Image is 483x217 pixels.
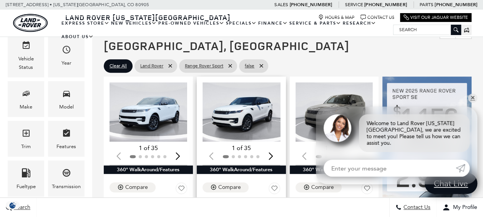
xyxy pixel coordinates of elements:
[13,14,48,32] a: land-rover
[324,160,456,177] input: Enter your message
[110,182,156,192] button: Compare Vehicle
[359,114,470,152] div: Welcome to Land Rover [US_STATE][GEOGRAPHIC_DATA], we are excited to meet you! Please tell us how...
[62,166,71,182] span: Transmission
[393,25,461,34] input: Search
[266,147,276,164] div: Next slide
[202,82,282,142] img: 2025 LAND ROVER Range Rover Sport SE 1
[8,121,44,157] div: TrimTrim
[364,2,407,8] a: [PHONE_NUMBER]
[274,2,288,7] span: Sales
[8,33,44,77] div: VehicleVehicle Status
[62,87,71,103] span: Model
[361,182,373,197] button: Save Vehicle
[295,144,373,152] div: 1 of 34
[48,160,85,196] div: TransmissionTransmission
[65,13,231,22] span: Land Rover [US_STATE][GEOGRAPHIC_DATA]
[402,204,430,211] span: Contact Us
[110,82,189,142] img: 2025 LAND ROVER Range Rover Sport SE 1
[269,182,280,197] button: Save Vehicle
[4,201,22,209] img: Opt-Out Icon
[8,160,44,196] div: FueltypeFueltype
[110,144,187,152] div: 1 of 35
[324,114,351,142] img: Agent profile photo
[435,2,477,8] a: [PHONE_NUMBER]
[437,198,483,217] button: Open user profile menu
[345,2,363,7] span: Service
[8,81,44,117] div: MakeMake
[21,142,31,151] div: Trim
[17,182,36,191] div: Fueltype
[140,61,163,71] span: Land Rover
[110,61,127,71] span: Clear All
[295,82,375,142] img: 2025 LAND ROVER Range Rover Sport SE 1
[218,184,241,191] div: Compare
[48,81,85,117] div: ModelModel
[245,61,254,71] span: false
[403,15,468,20] a: Visit Our Jaguar Website
[20,103,32,111] div: Make
[6,2,149,7] a: [STREET_ADDRESS] • [US_STATE][GEOGRAPHIC_DATA], CO 80905
[311,184,334,191] div: Compare
[176,182,187,197] button: Save Vehicle
[450,204,477,211] span: My Profile
[22,127,31,142] span: Trim
[61,17,110,30] a: EXPRESS STORE
[104,165,193,174] div: 360° WalkAround/Features
[13,55,38,72] div: Vehicle Status
[295,182,342,192] button: Compare Vehicle
[289,17,342,30] a: Service & Parts
[202,144,280,152] div: 1 of 35
[158,17,225,30] a: Pre-Owned Vehicles
[4,201,22,209] section: Click to Open Cookie Consent Modal
[197,165,286,174] div: 360° WalkAround/Features
[13,14,48,32] img: Land Rover
[62,127,71,142] span: Features
[289,2,332,8] a: [PHONE_NUMBER]
[295,82,375,142] div: 1 / 2
[62,43,71,59] span: Year
[125,184,148,191] div: Compare
[59,103,74,111] div: Model
[420,2,433,7] span: Parts
[110,17,158,30] a: New Vehicles
[22,166,31,182] span: Fueltype
[202,182,249,192] button: Compare Vehicle
[290,165,379,174] div: 360° WalkAround/Features
[61,13,235,22] a: Land Rover [US_STATE][GEOGRAPHIC_DATA]
[185,61,223,71] span: Range Rover Sport
[52,182,81,191] div: Transmission
[110,82,189,142] div: 1 / 2
[342,17,377,30] a: Research
[360,15,394,20] a: Contact Us
[456,160,470,177] a: Submit
[48,121,85,157] div: FeaturesFeatures
[202,82,282,142] div: 1 / 2
[257,17,289,30] a: Finance
[61,17,393,43] nav: Main Navigation
[173,147,183,164] div: Next slide
[61,30,95,43] a: About Us
[56,142,76,151] div: Features
[22,39,31,55] span: Vehicle
[318,15,355,20] a: Hours & Map
[22,87,31,103] span: Make
[61,59,71,67] div: Year
[48,33,85,77] div: YearYear
[225,17,257,30] a: Specials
